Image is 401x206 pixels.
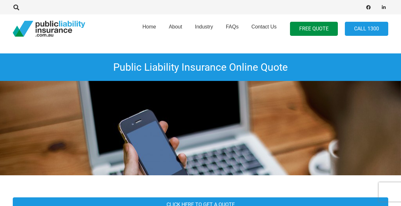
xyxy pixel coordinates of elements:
a: Search [10,4,23,10]
a: Call 1300 [345,22,388,36]
a: Industry [189,12,219,45]
a: Facebook [364,3,373,12]
span: Industry [195,24,213,29]
a: Contact Us [245,12,283,45]
a: About [162,12,189,45]
a: FREE QUOTE [290,22,338,36]
span: Contact Us [251,24,277,29]
span: About [169,24,182,29]
a: pli_logotransparent [13,21,85,37]
span: Home [142,24,156,29]
a: Home [136,12,162,45]
a: LinkedIn [379,3,388,12]
a: FAQs [219,12,245,45]
span: FAQs [226,24,239,29]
